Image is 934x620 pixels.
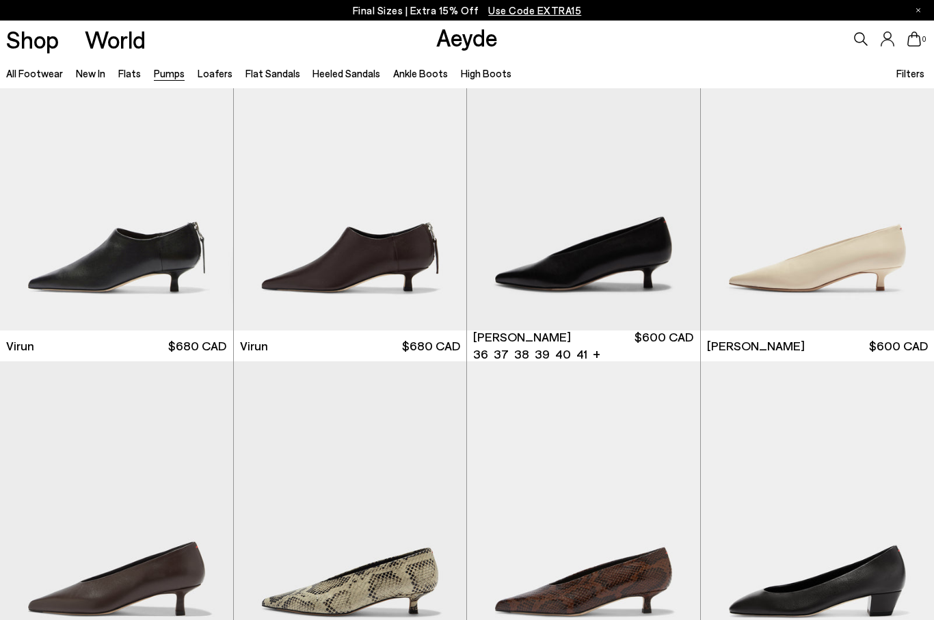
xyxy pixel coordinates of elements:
[393,67,448,79] a: Ankle Boots
[402,337,460,354] span: $680 CAD
[353,2,582,19] p: Final Sizes | Extra 15% Off
[467,37,700,330] a: Next slide Previous slide
[467,37,700,330] div: 1 / 6
[473,328,571,346] span: [PERSON_NAME]
[245,67,300,79] a: Flat Sandals
[593,344,600,363] li: +
[6,337,34,354] span: Virun
[234,37,467,330] img: Virun Pointed Sock Boots
[118,67,141,79] a: Flats
[76,67,105,79] a: New In
[869,337,928,354] span: $600 CAD
[154,67,185,79] a: Pumps
[896,67,924,79] span: Filters
[707,337,805,354] span: [PERSON_NAME]
[85,27,146,51] a: World
[168,337,226,354] span: $680 CAD
[514,346,529,363] li: 38
[6,67,63,79] a: All Footwear
[198,67,232,79] a: Loafers
[576,346,587,363] li: 41
[312,67,380,79] a: Heeled Sandals
[921,36,928,43] span: 0
[240,337,268,354] span: Virun
[234,331,467,361] a: Virun $680 CAD
[907,31,921,47] a: 0
[555,346,571,363] li: 40
[473,346,583,363] ul: variant
[436,23,498,51] a: Aeyde
[467,37,700,330] img: Clara Pointed-Toe Pumps
[535,346,550,363] li: 39
[635,328,693,363] span: $600 CAD
[467,331,700,361] a: [PERSON_NAME] 36 37 38 39 40 41 + $600 CAD
[494,346,509,363] li: 37
[473,346,488,363] li: 36
[461,67,511,79] a: High Boots
[6,27,59,51] a: Shop
[488,4,581,16] span: Navigate to /collections/ss25-final-sizes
